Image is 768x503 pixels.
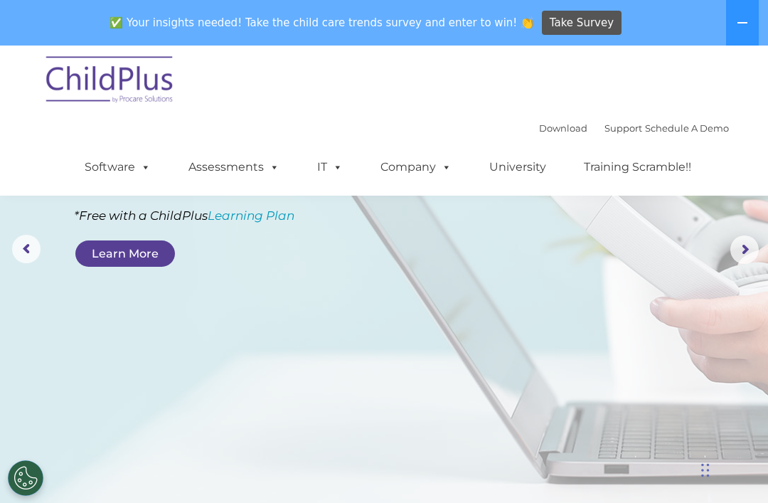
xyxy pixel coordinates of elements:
[74,129,324,201] rs-layer: Live Group Webinars
[8,460,43,496] button: Cookies Settings
[74,204,345,227] rs-layer: *Free with a ChildPlus
[645,122,729,134] a: Schedule A Demo
[550,11,614,36] span: Take Survey
[75,240,175,267] a: Learn More
[366,153,466,181] a: Company
[174,153,294,181] a: Assessments
[539,122,587,134] a: Download
[475,153,560,181] a: University
[604,122,642,134] a: Support
[105,9,540,37] span: ✅ Your insights needed! Take the child care trends survey and enter to win! 👏
[70,153,165,181] a: Software
[39,46,181,117] img: ChildPlus by Procare Solutions
[303,153,357,181] a: IT
[539,122,729,134] font: |
[208,208,294,223] a: Learning Plan
[570,153,705,181] a: Training Scramble!!
[528,349,768,503] iframe: Chat Widget
[542,11,622,36] a: Take Survey
[701,449,710,492] div: Drag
